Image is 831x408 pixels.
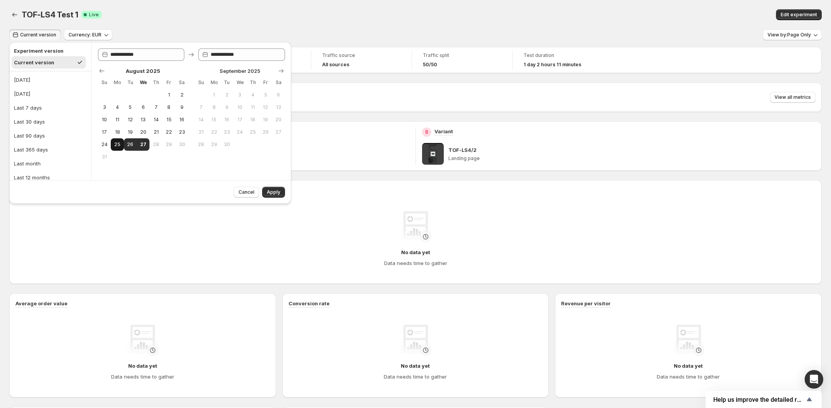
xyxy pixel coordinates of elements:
button: Sunday September 28 2025 [194,138,207,151]
button: Tuesday August 12 2025 [124,114,137,126]
button: Monday September 1 2025 [208,89,220,101]
p: Landing page [448,155,816,162]
th: Saturday [272,76,285,89]
button: Wednesday September 3 2025 [234,89,246,101]
button: Monday August 11 2025 [111,114,124,126]
h4: No data yet [401,362,430,370]
span: 16 [223,117,230,123]
span: We [140,79,146,86]
h3: Average order value [15,300,67,307]
a: Test duration1 day 2 hours 11 minutes [524,52,603,69]
button: Monday September 29 2025 [208,138,220,151]
button: Show survey - Help us improve the detailed report for A/B campaigns [713,395,814,404]
button: Sunday August 17 2025 [98,126,111,138]
span: 7 [153,104,159,110]
div: Last 30 days [14,118,45,126]
button: Friday September 19 2025 [259,114,272,126]
span: 8 [166,104,172,110]
span: Mo [114,79,120,86]
th: Saturday [175,76,188,89]
span: 24 [101,141,108,148]
button: Back [9,9,20,20]
button: Tuesday September 23 2025 [220,126,233,138]
button: Saturday August 16 2025 [175,114,188,126]
button: View by:Page Only [763,29,822,40]
span: 10 [101,117,108,123]
span: 2 [179,92,185,98]
div: Open Intercom Messenger [805,370,823,389]
button: Sunday August 31 2025 [98,151,111,163]
button: Thursday September 18 2025 [246,114,259,126]
button: Tuesday September 30 2025 [220,138,233,151]
button: Thursday August 21 2025 [149,126,162,138]
span: 15 [166,117,172,123]
img: No data yet [673,325,704,356]
button: Saturday August 9 2025 [175,101,188,114]
span: 5 [262,92,269,98]
span: 50/50 [423,62,437,68]
span: 30 [179,141,185,148]
span: 19 [262,117,269,123]
span: Sa [179,79,185,86]
span: Tu [223,79,230,86]
h2: Experiment version [14,47,84,55]
button: Sunday August 10 2025 [98,114,111,126]
h4: Data needs time to gather [384,259,447,267]
span: 7 [197,104,204,110]
button: Show previous month, July 2025 [96,65,107,76]
span: Traffic source [322,52,401,59]
button: Wednesday August 6 2025 [137,101,149,114]
img: No data yet [127,325,158,356]
button: Last 365 days [12,143,89,156]
span: 18 [114,129,120,135]
button: Friday August 8 2025 [163,101,175,114]
span: Help us improve the detailed report for A/B campaigns [713,396,805,403]
button: Wednesday September 10 2025 [234,101,246,114]
button: Start of range Tuesday August 26 2025 [124,138,137,151]
button: Friday September 12 2025 [259,101,272,114]
button: Saturday August 23 2025 [175,126,188,138]
button: Thursday August 14 2025 [149,114,162,126]
span: 26 [127,141,134,148]
div: Last 7 days [14,104,42,112]
button: View all metrics [770,92,816,103]
div: Last 90 days [14,132,45,139]
span: 3 [237,92,243,98]
button: Currency: EUR [64,29,112,40]
span: 12 [127,117,134,123]
button: Current version [9,29,61,40]
button: Thursday August 7 2025 [149,101,162,114]
span: 17 [101,129,108,135]
img: TOF-LS4/2 [422,143,444,165]
span: 6 [140,104,146,110]
button: Thursday September 4 2025 [246,89,259,101]
button: Friday August 29 2025 [163,138,175,151]
span: 3 [101,104,108,110]
span: 15 [211,117,217,123]
button: [DATE] [12,74,89,86]
h4: Data needs time to gather [657,373,720,380]
th: Sunday [194,76,207,89]
span: 6 [275,92,282,98]
button: Tuesday August 5 2025 [124,101,137,114]
span: 29 [166,141,172,148]
span: Current version [20,32,56,38]
h4: Data needs time to gather [111,373,174,380]
span: Mo [211,79,217,86]
button: Last 7 days [12,102,89,114]
th: Tuesday [124,76,137,89]
button: Monday August 4 2025 [111,101,124,114]
button: Thursday September 25 2025 [246,126,259,138]
h4: No data yet [401,248,430,256]
span: 31 [101,154,108,160]
button: Tuesday September 2 2025 [220,89,233,101]
span: 19 [127,129,134,135]
span: 20 [275,117,282,123]
span: 23 [179,129,185,135]
span: 29 [211,141,217,148]
th: Wednesday [137,76,149,89]
span: 4 [249,92,256,98]
button: Sunday September 7 2025 [194,101,207,114]
th: Friday [259,76,272,89]
span: 16 [179,117,185,123]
